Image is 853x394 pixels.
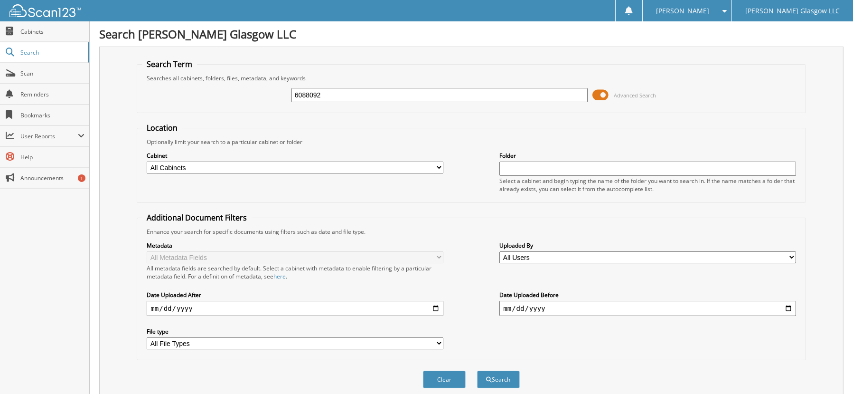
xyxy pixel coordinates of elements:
span: [PERSON_NAME] Glasgow LLC [745,8,840,14]
label: Date Uploaded After [147,291,443,299]
legend: Location [142,123,182,133]
label: Uploaded By [499,241,796,250]
label: Cabinet [147,152,443,160]
span: Announcements [20,174,84,182]
label: Folder [499,152,796,160]
div: All metadata fields are searched by default. Select a cabinet with metadata to enable filtering b... [147,264,443,280]
a: here [273,272,286,280]
span: Help [20,153,84,161]
div: Optionally limit your search to a particular cabinet or folder [142,138,800,146]
input: end [499,301,796,316]
label: Date Uploaded Before [499,291,796,299]
legend: Additional Document Filters [142,212,252,223]
span: Scan [20,69,84,77]
span: Advanced Search [614,92,656,99]
div: Select a cabinet and begin typing the name of the folder you want to search in. If the name match... [499,177,796,193]
h1: Search [PERSON_NAME] Glasgow LLC [99,26,844,42]
legend: Search Term [142,59,197,69]
span: Search [20,48,83,57]
div: Enhance your search for specific documents using filters such as date and file type. [142,228,800,236]
span: Reminders [20,90,84,98]
label: File type [147,327,443,336]
img: scan123-logo-white.svg [9,4,81,17]
button: Clear [423,371,466,388]
span: [PERSON_NAME] [656,8,709,14]
input: start [147,301,443,316]
div: 1 [78,174,85,182]
div: Searches all cabinets, folders, files, metadata, and keywords [142,74,800,82]
button: Search [477,371,520,388]
span: User Reports [20,132,78,140]
span: Bookmarks [20,111,84,119]
label: Metadata [147,241,443,250]
span: Cabinets [20,28,84,36]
